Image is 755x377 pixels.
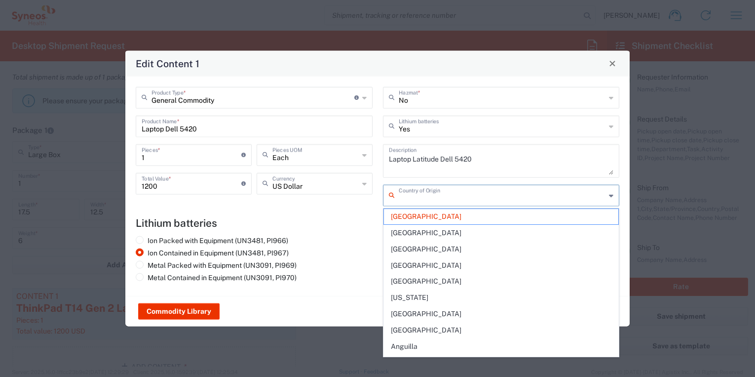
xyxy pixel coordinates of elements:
span: [GEOGRAPHIC_DATA] [384,258,619,273]
span: [US_STATE] [384,290,619,305]
button: Close [605,56,619,70]
label: Ion Contained in Equipment (UN3481, PI967) [136,248,289,257]
label: Metal Contained in Equipment (UN3091, PI970) [136,273,297,282]
button: Commodity Library [138,303,220,319]
span: [GEOGRAPHIC_DATA] [384,355,619,370]
span: [GEOGRAPHIC_DATA] [384,323,619,338]
span: [GEOGRAPHIC_DATA] [384,225,619,241]
span: [GEOGRAPHIC_DATA] [384,209,619,224]
span: [GEOGRAPHIC_DATA] [384,306,619,322]
h4: Edit Content 1 [136,56,199,70]
span: Anguilla [384,339,619,354]
label: Ion Packed with Equipment (UN3481, PI966) [136,236,288,245]
label: Metal Packed with Equipment (UN3091, PI969) [136,260,297,269]
span: [GEOGRAPHIC_DATA] [384,242,619,257]
h4: Lithium batteries [136,216,619,229]
span: [GEOGRAPHIC_DATA] [384,274,619,289]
